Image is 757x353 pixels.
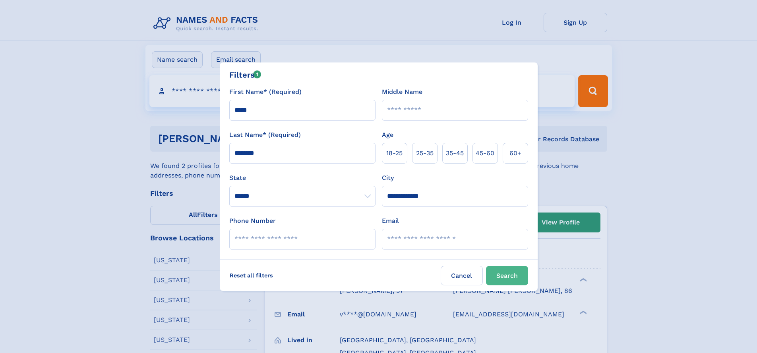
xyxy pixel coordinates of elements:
span: 60+ [509,148,521,158]
label: State [229,173,376,183]
button: Search [486,266,528,285]
label: Age [382,130,393,140]
span: 18‑25 [386,148,403,158]
label: Middle Name [382,87,422,97]
span: 25‑35 [416,148,434,158]
label: Phone Number [229,216,276,226]
span: 45‑60 [476,148,494,158]
span: 35‑45 [446,148,464,158]
label: Reset all filters [225,266,278,285]
label: Email [382,216,399,226]
label: First Name* (Required) [229,87,302,97]
div: Filters [229,69,261,81]
label: Cancel [441,266,483,285]
label: City [382,173,394,183]
label: Last Name* (Required) [229,130,301,140]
